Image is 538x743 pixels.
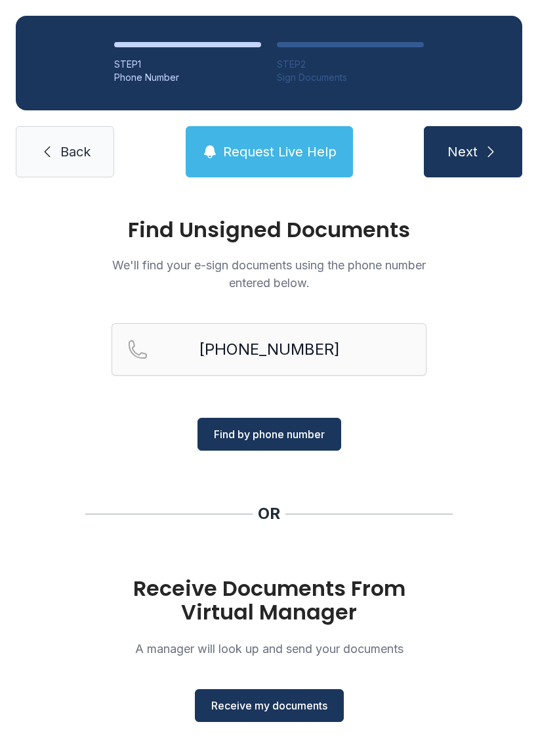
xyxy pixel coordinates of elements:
[112,219,426,240] h1: Find Unsigned Documents
[277,58,424,71] div: STEP 2
[214,426,325,442] span: Find by phone number
[114,71,261,84] div: Phone Number
[211,698,327,713] span: Receive my documents
[447,143,478,161] span: Next
[112,577,426,624] h1: Receive Documents From Virtual Manager
[114,58,261,71] div: STEP 1
[112,323,426,376] input: Reservation phone number
[277,71,424,84] div: Sign Documents
[112,640,426,658] p: A manager will look up and send your documents
[112,256,426,292] p: We'll find your e-sign documents using the phone number entered below.
[60,143,91,161] span: Back
[258,503,280,524] div: OR
[223,143,337,161] span: Request Live Help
